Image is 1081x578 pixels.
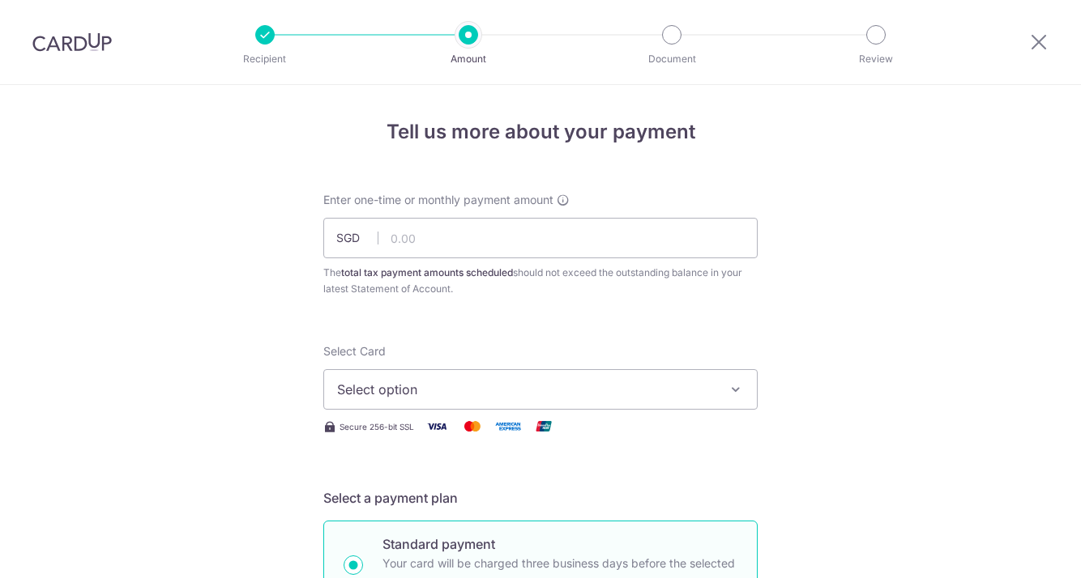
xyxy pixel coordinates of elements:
img: CardUp [32,32,112,52]
p: Recipient [205,51,325,67]
input: 0.00 [323,218,758,258]
p: Amount [408,51,528,67]
span: Select option [337,380,715,399]
p: Review [816,51,936,67]
button: Select option [323,369,758,410]
span: Secure 256-bit SSL [340,420,414,433]
div: The should not exceed the outstanding balance in your latest Statement of Account. [323,265,758,297]
span: translation missing: en.payables.payment_networks.credit_card.summary.labels.select_card [323,344,386,358]
img: Union Pay [528,416,560,436]
h4: Tell us more about your payment [323,117,758,147]
img: American Express [492,416,524,436]
p: Document [612,51,732,67]
span: SGD [336,230,378,246]
img: Mastercard [456,416,489,436]
b: total tax payment amounts scheduled [341,266,513,278]
h5: Select a payment plan [323,488,758,508]
img: Visa [421,416,453,436]
p: Standard payment [382,534,737,554]
span: Enter one-time or monthly payment amount [323,192,553,208]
